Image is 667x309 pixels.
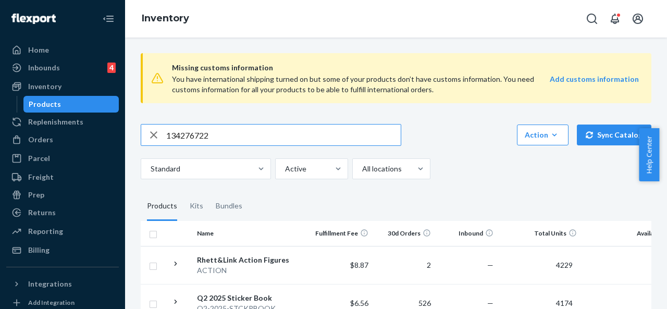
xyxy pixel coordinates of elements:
th: Fulfillment Fee [310,221,373,246]
a: Products [23,96,119,113]
div: Freight [28,172,54,182]
span: — [487,261,493,269]
span: 4229 [552,261,577,269]
div: Products [29,99,61,109]
button: Open Search Box [582,8,602,29]
a: Home [6,42,119,58]
div: Integrations [28,279,72,289]
div: Bundles [216,192,242,221]
button: Close Navigation [98,8,119,29]
div: Products [147,192,177,221]
div: Action [525,130,561,140]
input: Active [284,164,285,174]
div: Orders [28,134,53,145]
div: Inbounds [28,63,60,73]
a: Replenishments [6,114,119,130]
div: Billing [28,245,50,255]
div: You have international shipping turned on but some of your products don’t have customs informatio... [172,74,546,95]
th: Name [193,221,310,246]
a: Reporting [6,223,119,240]
div: Prep [28,190,44,200]
div: Parcel [28,153,50,164]
a: Freight [6,169,119,186]
a: Returns [6,204,119,221]
a: Billing [6,242,119,258]
div: Q2 2025 Sticker Book [197,293,306,303]
div: Returns [28,207,56,218]
button: Integrations [6,276,119,292]
th: Total Units [498,221,581,246]
span: Missing customs information [172,61,639,74]
div: Kits [190,192,203,221]
input: Search inventory by name or sku [166,125,401,145]
a: Inventory [142,13,189,24]
th: Inbound [435,221,498,246]
a: Prep [6,187,119,203]
ol: breadcrumbs [133,4,197,34]
td: 2 [373,246,435,284]
div: Inventory [28,81,61,92]
span: $8.87 [350,261,368,269]
a: Orders [6,131,119,148]
input: Standard [150,164,151,174]
th: 30d Orders [373,221,435,246]
input: All locations [361,164,362,174]
strong: Add customs information [550,75,639,83]
div: 4 [107,63,116,73]
a: Inventory [6,78,119,95]
img: Flexport logo [11,14,56,24]
div: Add Integration [28,298,75,307]
button: Open account menu [627,8,648,29]
div: ACTION [197,265,306,276]
div: Reporting [28,226,63,237]
button: Sync Catalog [577,125,651,145]
button: Action [517,125,569,145]
a: Inbounds4 [6,59,119,76]
div: Home [28,45,49,55]
a: Add customs information [550,74,639,95]
button: Open notifications [604,8,625,29]
span: — [487,299,493,307]
span: 4174 [552,299,577,307]
a: Add Integration [6,296,119,309]
div: Replenishments [28,117,83,127]
span: $6.56 [350,299,368,307]
a: Parcel [6,150,119,167]
div: Rhett&Link Action Figures [197,255,306,265]
button: Help Center [639,128,659,181]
